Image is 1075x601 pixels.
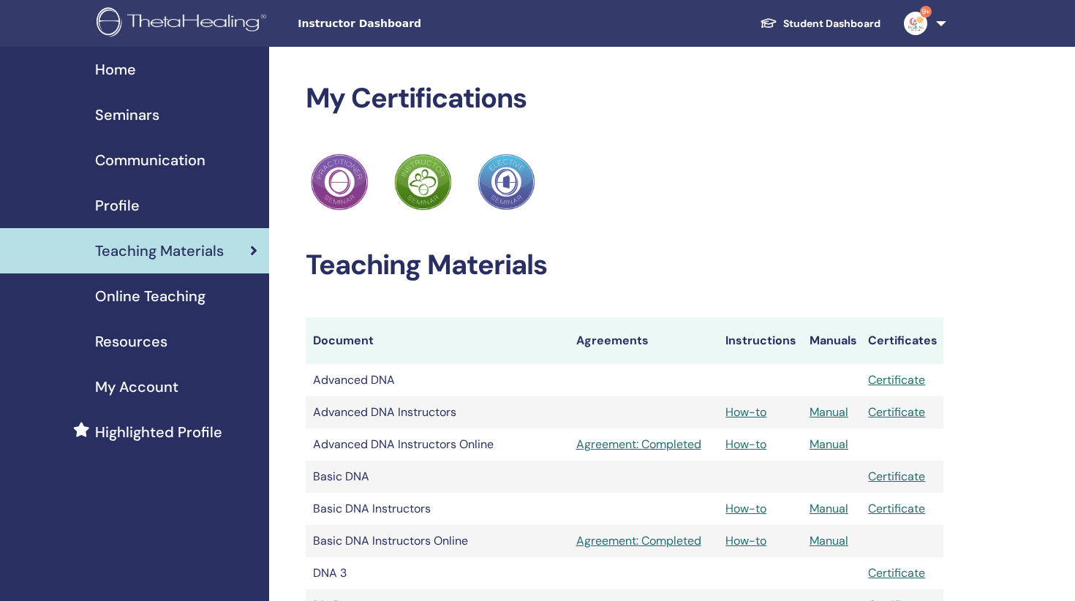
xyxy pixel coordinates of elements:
a: Manual [810,501,848,516]
a: How-to [725,404,766,420]
h2: Teaching Materials [306,249,944,282]
span: 9+ [920,6,932,18]
a: Manual [810,404,848,420]
span: Resources [95,330,167,352]
span: Highlighted Profile [95,421,222,443]
th: Agreements [569,317,719,364]
a: How-to [725,501,766,516]
h2: My Certifications [306,82,944,116]
td: Basic DNA Instructors Online [306,525,569,557]
img: Practitioner [478,154,535,211]
td: DNA 3 [306,557,569,589]
td: Basic DNA Instructors [306,493,569,525]
img: graduation-cap-white.svg [760,17,777,29]
a: Agreement: Completed [576,436,712,453]
th: Manuals [802,317,861,364]
a: Student Dashboard [748,10,892,37]
span: Instructor Dashboard [298,16,517,31]
a: How-to [725,533,766,548]
a: Certificate [868,404,925,420]
a: Certificate [868,469,925,484]
span: Home [95,58,136,80]
th: Document [306,317,569,364]
a: Certificate [868,565,925,581]
span: Online Teaching [95,285,205,307]
span: My Account [95,376,178,398]
a: How-to [725,436,766,452]
td: Basic DNA [306,461,569,493]
span: Teaching Materials [95,240,224,262]
a: Certificate [868,501,925,516]
span: Profile [95,194,140,216]
td: Advanced DNA Instructors [306,396,569,428]
img: logo.png [97,7,271,40]
img: Practitioner [394,154,451,211]
span: Communication [95,149,205,171]
td: Advanced DNA [306,364,569,396]
img: default.jpg [904,12,927,35]
a: Manual [810,436,848,452]
th: Instructions [718,317,802,364]
a: Agreement: Completed [576,532,712,550]
th: Certificates [861,317,943,364]
img: Practitioner [311,154,368,211]
span: Seminars [95,104,159,126]
a: Manual [810,533,848,548]
a: Certificate [868,372,925,388]
td: Advanced DNA Instructors Online [306,428,569,461]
